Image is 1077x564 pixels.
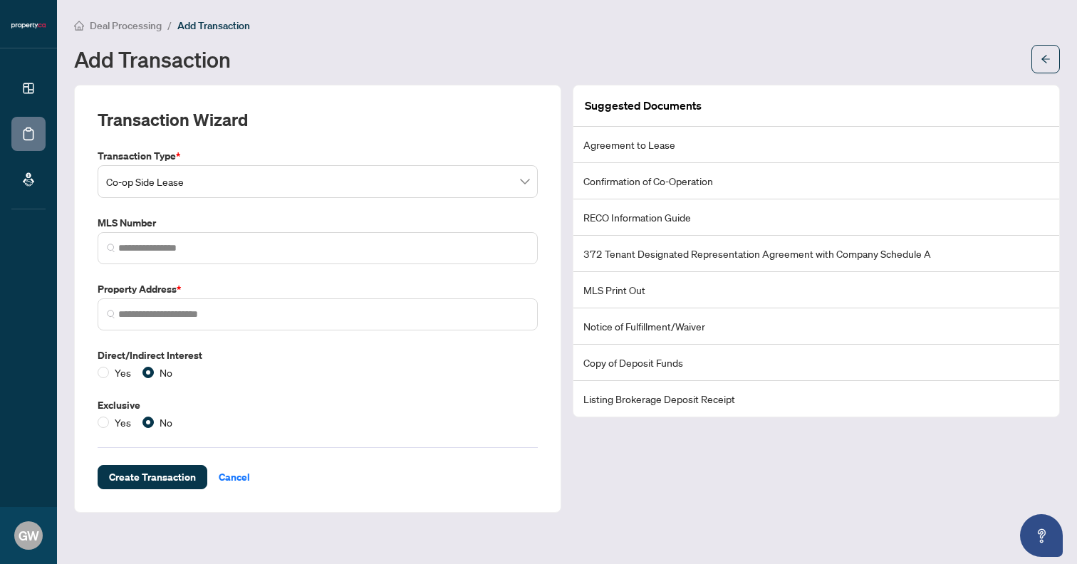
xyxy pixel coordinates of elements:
label: Exclusive [98,397,538,413]
li: / [167,17,172,33]
span: arrow-left [1041,54,1051,64]
button: Cancel [207,465,261,489]
span: Yes [109,365,137,380]
img: logo [11,21,46,30]
button: Open asap [1020,514,1063,557]
li: Notice of Fulfillment/Waiver [573,308,1059,345]
label: MLS Number [98,215,538,231]
img: search_icon [107,310,115,318]
li: RECO Information Guide [573,199,1059,236]
li: Confirmation of Co-Operation [573,163,1059,199]
span: Cancel [219,466,250,489]
li: MLS Print Out [573,272,1059,308]
img: search_icon [107,244,115,252]
li: Agreement to Lease [573,127,1059,163]
span: home [74,21,84,31]
label: Direct/Indirect Interest [98,348,538,363]
article: Suggested Documents [585,97,702,115]
li: 372 Tenant Designated Representation Agreement with Company Schedule A [573,236,1059,272]
span: No [154,365,178,380]
h2: Transaction Wizard [98,108,248,131]
span: GW [19,526,39,545]
span: Yes [109,414,137,430]
label: Property Address [98,281,538,297]
span: No [154,414,178,430]
span: Create Transaction [109,466,196,489]
span: Deal Processing [90,19,162,32]
span: Co-op Side Lease [106,168,529,195]
label: Transaction Type [98,148,538,164]
button: Create Transaction [98,465,207,489]
li: Listing Brokerage Deposit Receipt [573,381,1059,417]
li: Copy of Deposit Funds [573,345,1059,381]
h1: Add Transaction [74,48,231,70]
span: Add Transaction [177,19,250,32]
